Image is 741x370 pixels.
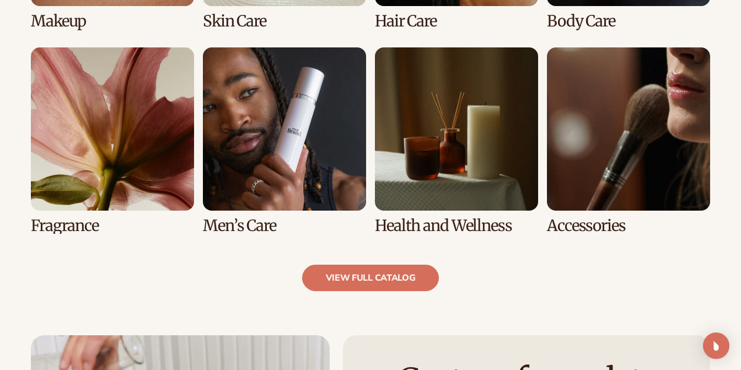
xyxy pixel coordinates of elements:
div: 7 / 8 [375,47,538,234]
h3: Body Care [547,13,710,30]
div: 8 / 8 [547,47,710,234]
div: 6 / 8 [203,47,366,234]
h3: Skin Care [203,13,366,30]
div: 5 / 8 [31,47,194,234]
a: view full catalog [302,265,439,291]
h3: Hair Care [375,13,538,30]
h3: Makeup [31,13,194,30]
div: Open Intercom Messenger [703,333,729,359]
